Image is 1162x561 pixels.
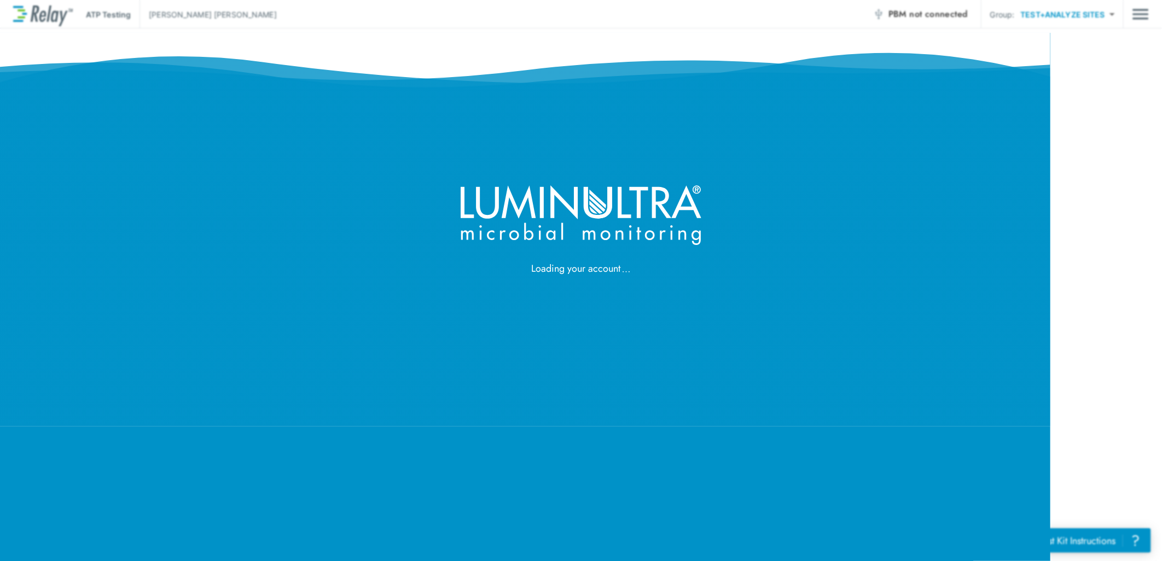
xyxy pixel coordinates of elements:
[22,5,131,20] div: QG21S Test Kit Instructions
[6,6,19,19] div: 4
[144,6,157,19] div: ?
[620,269,631,274] img: ellipsis.svg
[461,185,701,245] img: LuminUltra logo
[532,261,631,276] span: Loading your account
